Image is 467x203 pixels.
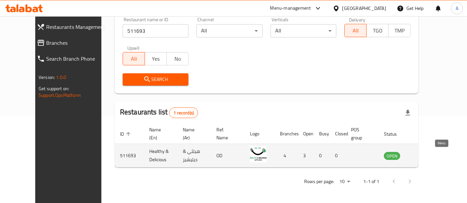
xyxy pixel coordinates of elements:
[314,124,330,144] th: Busy
[170,110,198,116] span: 1 record(s)
[32,19,113,35] a: Restaurants Management
[120,130,133,138] span: ID
[298,144,314,168] td: 3
[39,91,81,100] a: Support.OpsPlatform
[366,24,389,37] button: TGO
[126,54,142,64] span: All
[183,126,203,142] span: Name (Ar)
[211,144,245,168] td: OD
[245,124,275,144] th: Logo
[384,152,400,160] span: OPEN
[344,24,367,37] button: All
[270,4,311,12] div: Menu-management
[120,107,198,118] h2: Restaurants list
[298,124,314,144] th: Open
[314,144,330,168] td: 0
[330,124,346,144] th: Closed
[337,177,353,187] div: Rows per page:
[39,73,55,82] span: Version:
[351,126,371,142] span: POS group
[169,107,198,118] div: Total records count
[384,130,406,138] span: Status
[167,52,189,65] button: No
[115,124,436,168] table: enhanced table
[145,52,167,65] button: Yes
[32,35,113,51] a: Branches
[46,55,108,63] span: Search Branch Phone
[384,152,400,160] div: OPEN
[391,26,408,35] span: TMP
[32,51,113,67] a: Search Branch Phone
[148,54,164,64] span: Yes
[128,75,183,84] span: Search
[144,144,177,168] td: Healthy & Delicious
[275,124,298,144] th: Branches
[342,5,386,12] div: [GEOGRAPHIC_DATA]
[46,39,108,47] span: Branches
[456,5,458,12] span: A
[216,126,237,142] span: Ref. Name
[271,24,337,37] div: All
[347,26,364,35] span: All
[39,84,69,93] span: Get support on:
[250,146,267,163] img: Healthy & Delicious
[115,144,144,168] td: 511693
[123,24,189,37] input: Search for restaurant name or ID..
[388,24,410,37] button: TMP
[123,52,145,65] button: All
[196,24,263,37] div: All
[170,54,186,64] span: No
[330,144,346,168] td: 0
[304,177,334,186] p: Rows per page:
[149,126,170,142] span: Name (En)
[177,144,211,168] td: هيلثي & ديليشيز
[369,26,386,35] span: TGO
[400,105,416,121] div: Export file
[56,73,66,82] span: 1.0.0
[123,73,189,86] button: Search
[127,45,140,50] label: Upsell
[275,144,298,168] td: 4
[413,124,436,144] th: Action
[363,177,379,186] p: 1-1 of 1
[46,23,108,31] span: Restaurants Management
[349,17,366,22] label: Delivery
